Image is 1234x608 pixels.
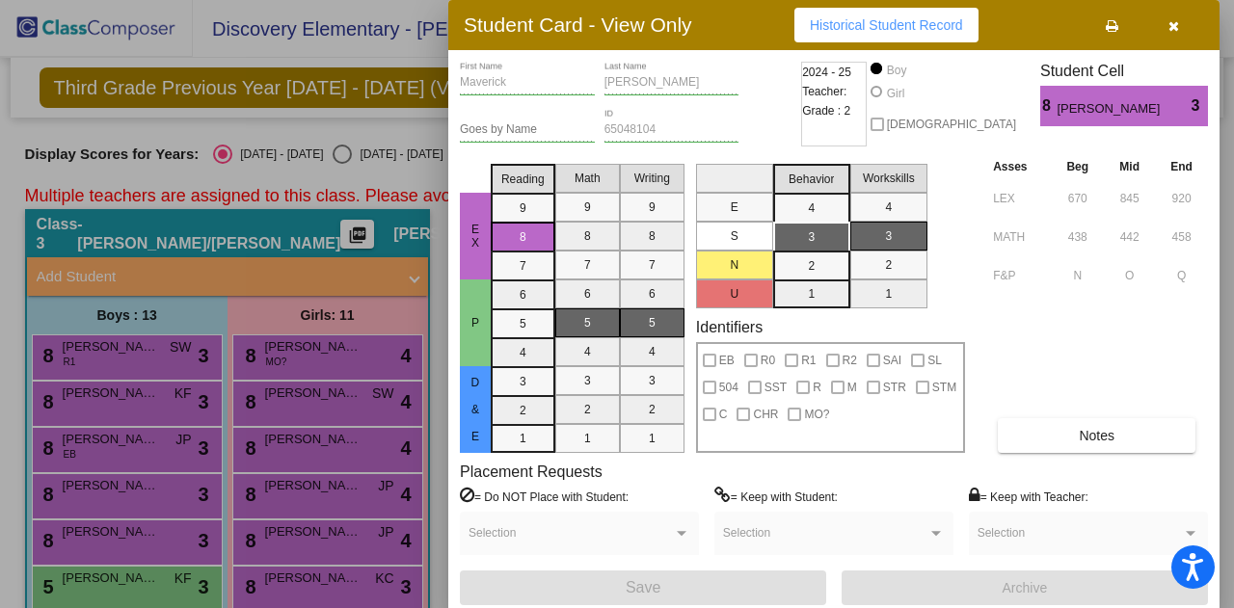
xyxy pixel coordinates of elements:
span: R2 [843,349,857,372]
span: C [719,403,728,426]
span: 504 [719,376,738,399]
span: R1 [801,349,816,372]
th: Mid [1104,156,1155,177]
span: Archive [1003,580,1048,595]
span: R0 [761,349,775,372]
span: D & E [467,376,484,443]
button: Notes [998,418,1195,453]
label: = Keep with Teacher: [969,487,1088,506]
span: Historical Student Record [810,17,963,33]
label: = Keep with Student: [714,487,838,506]
input: Enter ID [604,123,739,137]
span: M [847,376,857,399]
div: Boy [886,62,907,79]
button: Save [460,570,826,605]
span: Notes [1079,428,1114,443]
label: = Do NOT Place with Student: [460,487,629,506]
span: Save [626,579,660,595]
h3: Student Cell [1040,62,1208,80]
button: Historical Student Record [794,8,979,42]
span: STR [883,376,906,399]
span: Grade : 2 [802,101,850,120]
span: [PERSON_NAME] [1057,99,1164,119]
label: Placement Requests [460,463,603,481]
span: 3 [1192,94,1208,118]
span: P [467,316,484,330]
span: 2024 - 25 [802,63,851,82]
span: SST [765,376,787,399]
span: SAI [883,349,901,372]
input: assessment [993,261,1046,290]
span: MO? [804,403,829,426]
input: goes by name [460,123,595,137]
span: EB [719,349,735,372]
span: SL [927,349,942,372]
span: STM [932,376,956,399]
span: R [813,376,821,399]
span: EX [467,223,484,250]
th: Beg [1051,156,1104,177]
span: [DEMOGRAPHIC_DATA] [887,113,1016,136]
span: CHR [753,403,778,426]
span: Teacher: [802,82,846,101]
input: assessment [993,184,1046,213]
h3: Student Card - View Only [464,13,692,37]
th: End [1155,156,1208,177]
div: Girl [886,85,905,102]
label: Identifiers [696,318,763,336]
span: 8 [1040,94,1057,118]
input: assessment [993,223,1046,251]
th: Asses [988,156,1051,177]
button: Archive [842,570,1208,605]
